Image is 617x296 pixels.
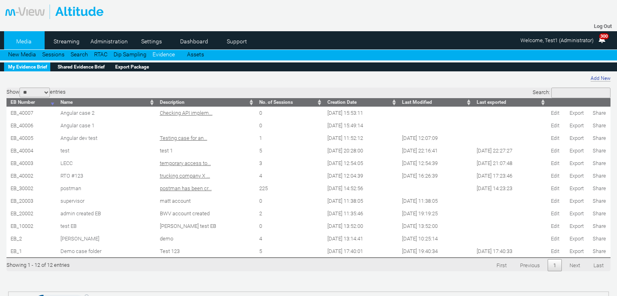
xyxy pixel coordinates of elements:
td: 0 [255,107,323,119]
span: demo [160,236,173,242]
span: [PERSON_NAME] test EB [160,223,216,229]
td: [DATE] 12:54:05 [323,157,398,169]
a: RTO #123 [60,173,83,179]
a: Share [593,236,606,242]
th: Description: activate to sort column ascending [156,98,255,107]
th: Name: activate to sort column ascending [56,98,156,107]
a: RTAC [94,51,107,58]
a: Edit [551,185,559,191]
span: test 1 [160,148,173,154]
td: EB_20002 [6,207,56,220]
a: Angular case 1 [60,122,95,129]
td: [DATE] 12:07:09 [398,132,473,144]
a: LECC [60,160,73,166]
a: First [491,259,512,271]
span: BWV account created [160,210,210,217]
td: [DATE] 21:07:48 [473,157,547,169]
th: Creation Date: activate to sort column ascending [323,98,398,107]
span: trucking company X ... [160,173,210,179]
span: Checking API implem... [160,110,213,116]
a: Share [593,110,606,116]
td: EB_2 [6,232,56,245]
a: Export [570,122,584,129]
th: Last exported: activate to sort column ascending [473,98,547,107]
td: EB_30002 [6,182,56,195]
td: EB_40006 [6,119,56,132]
select: Showentries [19,88,50,97]
a: Share [593,148,606,154]
a: Share [593,122,606,129]
td: EB_40002 [6,169,56,182]
td: [DATE] 12:04:39 [323,169,398,182]
td: [DATE] 12:54:39 [398,157,473,169]
a: Edit [551,173,559,179]
a: Edit [551,160,559,166]
span: test [60,148,69,154]
input: Search: [551,88,611,98]
a: postman [60,185,81,191]
td: [DATE] 17:23:46 [473,169,547,182]
a: supervisor [60,198,84,204]
a: Share [593,198,606,204]
a: Share [593,223,606,229]
a: Share [593,173,606,179]
td: [DATE] 22:16:41 [398,144,473,157]
th: EB Number: activate to sort column ascending [6,98,56,107]
a: Streaming [47,35,86,47]
td: 2 [255,207,323,220]
td: [DATE] 17:40:01 [323,245,398,257]
span: admin created EB [60,210,101,217]
td: [DATE] 19:19:25 [398,207,473,220]
td: [DATE] 14:23:23 [473,182,547,195]
a: Last [588,259,609,271]
a: Sessions [42,51,64,58]
a: test EB [60,223,77,229]
a: Edit [551,135,559,141]
a: Settings [132,35,171,47]
a: Edit [551,248,559,254]
a: Assets [187,51,204,58]
td: 3 [255,157,323,169]
a: Share [593,248,606,254]
span: [PERSON_NAME] [60,236,99,242]
td: [DATE] 11:52:12 [323,132,398,144]
td: [DATE] 19:40:34 [398,245,473,257]
td: [DATE] 13:52:00 [323,220,398,232]
a: Export [570,185,584,191]
a: Search [71,51,88,58]
a: Edit [551,223,559,229]
span: Demo case folder [60,248,101,254]
span: Angular case 2 [60,110,95,116]
td: 0 [255,220,323,232]
td: EB_40003 [6,157,56,169]
td: [DATE] 16:26:39 [398,169,473,182]
a: Edit [551,110,559,116]
a: Export Package [111,62,152,71]
div: Showing 1 - 12 of 12 entries [6,258,70,268]
span: postman has been cr... [160,185,212,191]
a: My Evidence Brief [4,62,50,71]
a: Export [570,236,584,242]
span: Welcome, Test1 (Administrator) [520,37,593,43]
td: [DATE] 14:52:56 [323,182,398,195]
a: Share [593,135,606,141]
a: Edit [551,210,559,217]
td: [DATE] 15:53:11 [323,107,398,119]
td: EB_40005 [6,132,56,144]
a: New Media [8,51,36,58]
td: EB_40007 [6,107,56,119]
a: Edit [551,198,559,204]
a: Evidence [153,51,175,58]
td: [DATE] 11:35:46 [323,207,398,220]
a: Dip Sampling [114,51,146,58]
span: matt account [160,198,191,204]
td: 5 [255,144,323,157]
a: Export [570,210,584,217]
label: Show entries [6,89,66,95]
a: Previous [514,259,546,271]
a: Export [570,173,584,179]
